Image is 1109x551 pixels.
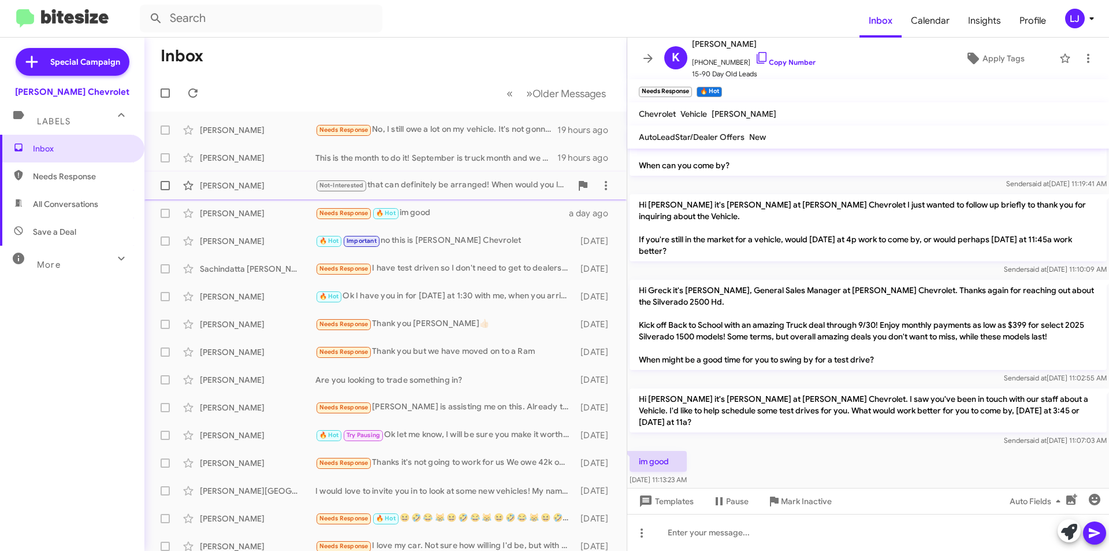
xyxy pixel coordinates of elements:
[575,346,617,358] div: [DATE]
[161,47,203,65] h1: Inbox
[200,430,315,441] div: [PERSON_NAME]
[935,48,1054,69] button: Apply Tags
[575,291,617,302] div: [DATE]
[1000,491,1074,512] button: Auto Fields
[200,235,315,247] div: [PERSON_NAME]
[703,491,758,512] button: Pause
[575,263,617,275] div: [DATE]
[1010,491,1065,512] span: Auto Fields
[200,513,315,524] div: [PERSON_NAME]
[692,68,816,80] span: 15-90 Day Old Leads
[50,56,120,68] span: Special Campaign
[902,4,959,38] a: Calendar
[627,491,703,512] button: Templates
[507,86,513,101] span: «
[575,374,617,386] div: [DATE]
[319,320,369,328] span: Needs Response
[630,475,687,484] span: [DATE] 11:13:23 AM
[1065,9,1085,28] div: LJ
[200,124,315,136] div: [PERSON_NAME]
[200,346,315,358] div: [PERSON_NAME]
[500,82,520,105] button: Previous
[200,485,315,497] div: [PERSON_NAME][GEOGRAPHIC_DATA]
[1004,265,1107,273] span: Sender [DATE] 11:10:09 AM
[140,5,382,32] input: Search
[37,260,61,270] span: More
[319,515,369,522] span: Needs Response
[781,491,832,512] span: Mark Inactive
[347,431,380,439] span: Try Pausing
[319,265,369,272] span: Needs Response
[533,87,606,100] span: Older Messages
[315,290,575,303] div: Ok I have you in for [DATE] at 1:30 with me, when you arrive ask for [PERSON_NAME] at the front d...
[1026,265,1047,273] span: said at
[315,206,569,220] div: im good
[33,198,98,210] span: All Conversations
[200,402,315,413] div: [PERSON_NAME]
[630,389,1107,432] p: Hi [PERSON_NAME] it's [PERSON_NAME] at [PERSON_NAME] Chevrolet. I saw you've been in touch with o...
[15,86,129,98] div: [PERSON_NAME] Chevrolet
[639,109,676,119] span: Chevrolet
[575,513,617,524] div: [DATE]
[758,491,841,512] button: Mark Inactive
[315,179,571,192] div: that can definitely be arranged! When would you like to stop in and test drive your new truck? we...
[1010,4,1055,38] a: Profile
[569,208,617,219] div: a day ago
[500,82,613,105] nav: Page navigation example
[200,319,315,330] div: [PERSON_NAME]
[575,457,617,469] div: [DATE]
[315,428,575,442] div: Ok let me know, I will be sure you make it worth the ride for you
[959,4,1010,38] a: Insights
[319,459,369,467] span: Needs Response
[749,132,766,142] span: New
[200,208,315,219] div: [PERSON_NAME]
[1026,436,1047,445] span: said at
[33,226,76,238] span: Save a Deal
[983,48,1025,69] span: Apply Tags
[637,491,694,512] span: Templates
[1004,374,1107,382] span: Sender [DATE] 11:02:55 AM
[630,280,1107,370] p: Hi Greck it's [PERSON_NAME], General Sales Manager at [PERSON_NAME] Chevrolet. Thanks again for r...
[376,515,396,522] span: 🔥 Hot
[200,374,315,386] div: [PERSON_NAME]
[1055,9,1096,28] button: LJ
[16,48,129,76] a: Special Campaign
[319,542,369,550] span: Needs Response
[33,171,131,182] span: Needs Response
[315,123,557,136] div: No, I still owe a lot on my vehicle. It's not gonna work out for a while
[315,234,575,247] div: no this is [PERSON_NAME] Chevrolet
[347,237,377,245] span: Important
[319,182,364,189] span: Not-Interested
[200,263,315,275] div: Sachindatta [PERSON_NAME]
[315,485,575,497] div: I would love to invite you in to look at some new vehicles! My name is [PERSON_NAME] here at [PER...
[200,180,315,191] div: [PERSON_NAME]
[200,457,315,469] div: [PERSON_NAME]
[672,49,680,67] span: K
[697,87,721,97] small: 🔥 Hot
[37,116,70,127] span: Labels
[319,348,369,356] span: Needs Response
[1004,436,1107,445] span: Sender [DATE] 11:07:03 AM
[1029,179,1049,188] span: said at
[319,126,369,134] span: Needs Response
[859,4,902,38] a: Inbox
[315,401,575,414] div: [PERSON_NAME] is assisting me on this. Already test drove the vehicle
[575,319,617,330] div: [DATE]
[1006,179,1107,188] span: Sender [DATE] 11:19:41 AM
[315,317,575,331] div: Thank you [PERSON_NAME]👍🏻
[319,209,369,217] span: Needs Response
[639,132,745,142] span: AutoLeadStar/Dealer Offers
[755,58,816,66] a: Copy Number
[680,109,707,119] span: Vehicle
[557,152,617,164] div: 19 hours ago
[575,430,617,441] div: [DATE]
[575,235,617,247] div: [DATE]
[315,374,575,386] div: Are you looking to trade something in?
[315,456,575,469] div: Thanks it's not going to work for us We owe 42k on my expedition and it's only worth maybe 28- so...
[639,87,692,97] small: Needs Response
[630,194,1107,261] p: Hi [PERSON_NAME] it's [PERSON_NAME] at [PERSON_NAME] Chevrolet I just wanted to follow up briefly...
[726,491,749,512] span: Pause
[319,404,369,411] span: Needs Response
